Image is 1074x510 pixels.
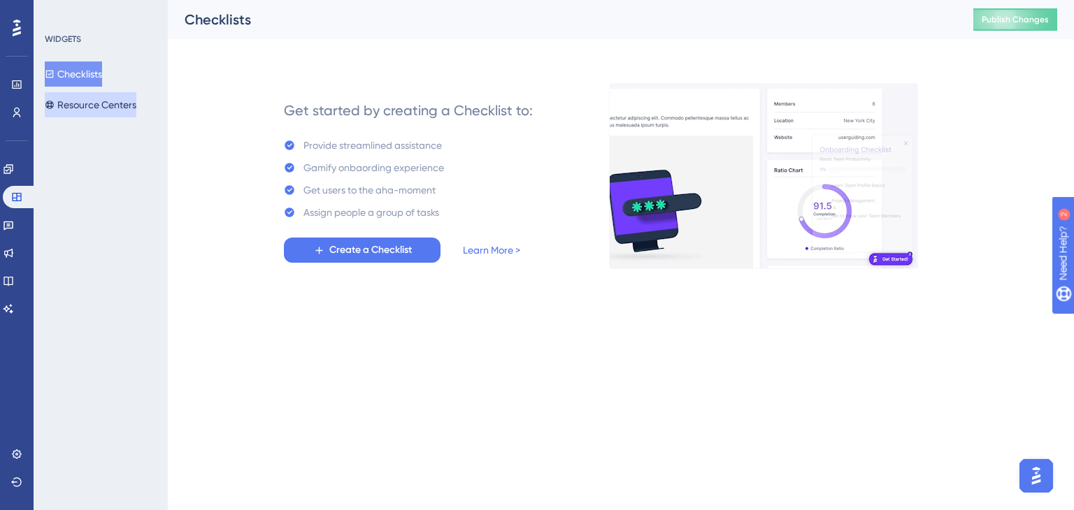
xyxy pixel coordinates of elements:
[45,92,136,117] button: Resource Centers
[284,101,533,120] div: Get started by creating a Checklist to:
[982,14,1049,25] span: Publish Changes
[97,7,101,18] div: 2
[185,10,938,29] div: Checklists
[284,238,441,263] button: Create a Checklist
[45,61,102,87] button: Checklists
[1015,455,1057,497] iframe: UserGuiding AI Assistant Launcher
[609,83,918,269] img: e28e67207451d1beac2d0b01ddd05b56.gif
[303,182,436,198] div: Get users to the aha-moment
[303,159,444,176] div: Gamify onbaording experience
[33,3,87,20] span: Need Help?
[973,8,1057,31] button: Publish Changes
[303,204,439,221] div: Assign people a group of tasks
[45,34,81,45] div: WIDGETS
[303,137,442,154] div: Provide streamlined assistance
[463,242,520,258] a: Learn More >
[329,242,412,258] span: Create a Checklist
